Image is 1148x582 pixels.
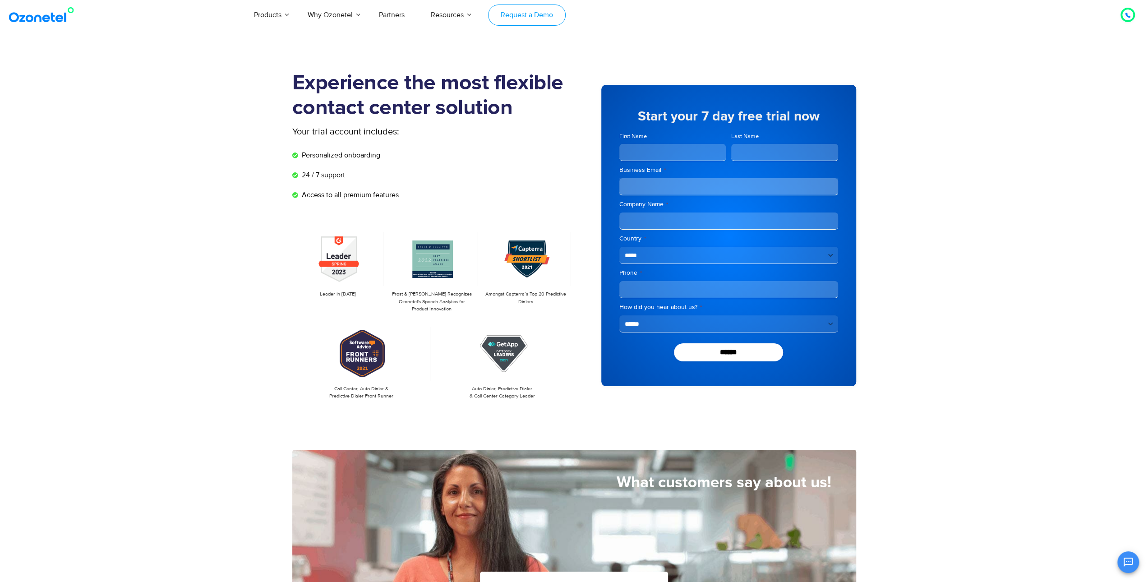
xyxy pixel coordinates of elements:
[292,475,831,490] h5: What customers say about us!
[619,166,838,175] label: Business Email
[488,5,565,26] a: Request a Demo
[300,150,380,161] span: Personalized onboarding
[619,234,838,243] label: Country
[391,291,473,313] p: Frost & [PERSON_NAME] Recognizes Ozonetel's Speech Analytics for Product Innovation
[619,200,838,209] label: Company Name
[292,125,507,139] p: Your trial account includes:
[619,132,726,141] label: First Name
[619,268,838,277] label: Phone
[297,291,379,298] p: Leader in [DATE]
[297,385,426,400] p: Call Center, Auto Dialer & Predictive Dialer Front Runner
[619,110,838,123] h5: Start your 7 day free trial now
[1117,551,1139,573] button: Open chat
[300,170,345,180] span: 24 / 7 support
[484,291,567,305] p: Amongst Capterra’s Top 20 Predictive Dialers
[619,303,838,312] label: How did you hear about us?
[300,189,399,200] span: Access to all premium features
[438,385,567,400] p: Auto Dialer, Predictive Dialer & Call Center Category Leader
[731,132,838,141] label: Last Name
[292,71,574,120] h1: Experience the most flexible contact center solution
